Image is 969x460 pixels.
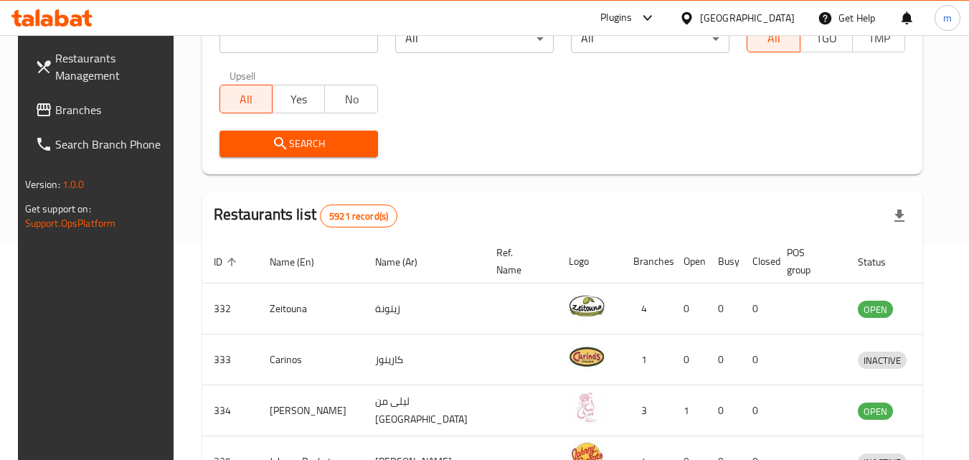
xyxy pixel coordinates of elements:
td: 0 [706,385,741,436]
span: Ref. Name [496,244,540,278]
span: 5921 record(s) [321,210,397,223]
div: All [395,24,554,53]
button: All [747,24,800,52]
td: Carinos [258,334,364,385]
th: Open [672,240,706,283]
button: No [324,85,377,113]
td: 0 [741,283,775,334]
td: 0 [741,385,775,436]
td: 0 [672,334,706,385]
td: 1 [672,385,706,436]
td: 0 [672,283,706,334]
td: 334 [202,385,258,436]
div: Total records count [320,205,397,227]
img: Zeitouna [569,288,605,324]
span: INACTIVE [858,352,907,369]
th: Branches [622,240,672,283]
div: OPEN [858,403,893,420]
label: Upsell [230,70,256,80]
th: Logo [557,240,622,283]
img: Carinos [569,339,605,375]
span: All [753,28,794,49]
span: m [943,10,952,26]
td: 1 [622,334,672,385]
span: Get support on: [25,200,91,218]
span: OPEN [858,301,893,318]
span: No [331,89,372,110]
td: 0 [741,334,775,385]
div: [GEOGRAPHIC_DATA] [700,10,795,26]
td: 0 [706,334,741,385]
span: Search Branch Phone [55,136,169,153]
span: Yes [278,89,319,110]
th: Busy [706,240,741,283]
span: Name (Ar) [375,253,436,271]
span: ID [214,253,241,271]
button: TMP [852,24,905,52]
span: 1.0.0 [62,175,85,194]
td: 332 [202,283,258,334]
td: Zeitouna [258,283,364,334]
td: [PERSON_NAME] [258,385,364,436]
button: TGO [800,24,853,52]
td: 0 [706,283,741,334]
span: POS group [787,244,829,278]
td: 4 [622,283,672,334]
td: زيتونة [364,283,485,334]
span: Search [231,135,367,153]
h2: Restaurants list [214,204,398,227]
td: 333 [202,334,258,385]
td: 3 [622,385,672,436]
a: Support.OpsPlatform [25,214,116,233]
a: Branches [24,93,180,127]
span: Version: [25,175,60,194]
button: Yes [272,85,325,113]
input: Search for restaurant name or ID.. [219,24,378,53]
span: Restaurants Management [55,50,169,84]
span: Status [858,253,904,271]
span: TGO [806,28,847,49]
td: كارينوز [364,334,485,385]
td: ليلى من [GEOGRAPHIC_DATA] [364,385,485,436]
div: Export file [882,199,917,233]
span: TMP [859,28,899,49]
a: Restaurants Management [24,41,180,93]
span: Name (En) [270,253,333,271]
span: Branches [55,101,169,118]
div: INACTIVE [858,352,907,369]
th: Closed [741,240,775,283]
span: All [226,89,267,110]
a: Search Branch Phone [24,127,180,161]
div: All [571,24,729,53]
img: Leila Min Lebnan [569,390,605,426]
button: Search [219,131,378,157]
button: All [219,85,273,113]
span: OPEN [858,403,893,420]
div: Plugins [600,9,632,27]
